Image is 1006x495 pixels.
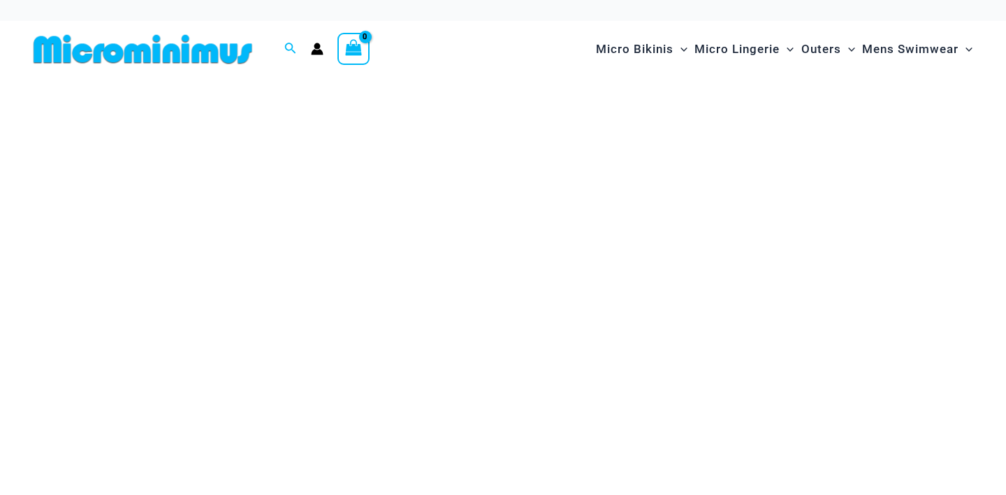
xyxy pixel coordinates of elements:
[596,31,673,67] span: Micro Bikinis
[841,31,855,67] span: Menu Toggle
[592,28,691,71] a: Micro BikinisMenu ToggleMenu Toggle
[958,31,972,67] span: Menu Toggle
[284,40,297,58] a: Search icon link
[801,31,841,67] span: Outers
[337,33,370,65] a: View Shopping Cart, empty
[590,26,978,73] nav: Site Navigation
[691,28,797,71] a: Micro LingerieMenu ToggleMenu Toggle
[859,28,976,71] a: Mens SwimwearMenu ToggleMenu Toggle
[311,43,323,55] a: Account icon link
[673,31,687,67] span: Menu Toggle
[862,31,958,67] span: Mens Swimwear
[694,31,780,67] span: Micro Lingerie
[780,31,794,67] span: Menu Toggle
[798,28,859,71] a: OutersMenu ToggleMenu Toggle
[28,34,258,65] img: MM SHOP LOGO FLAT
